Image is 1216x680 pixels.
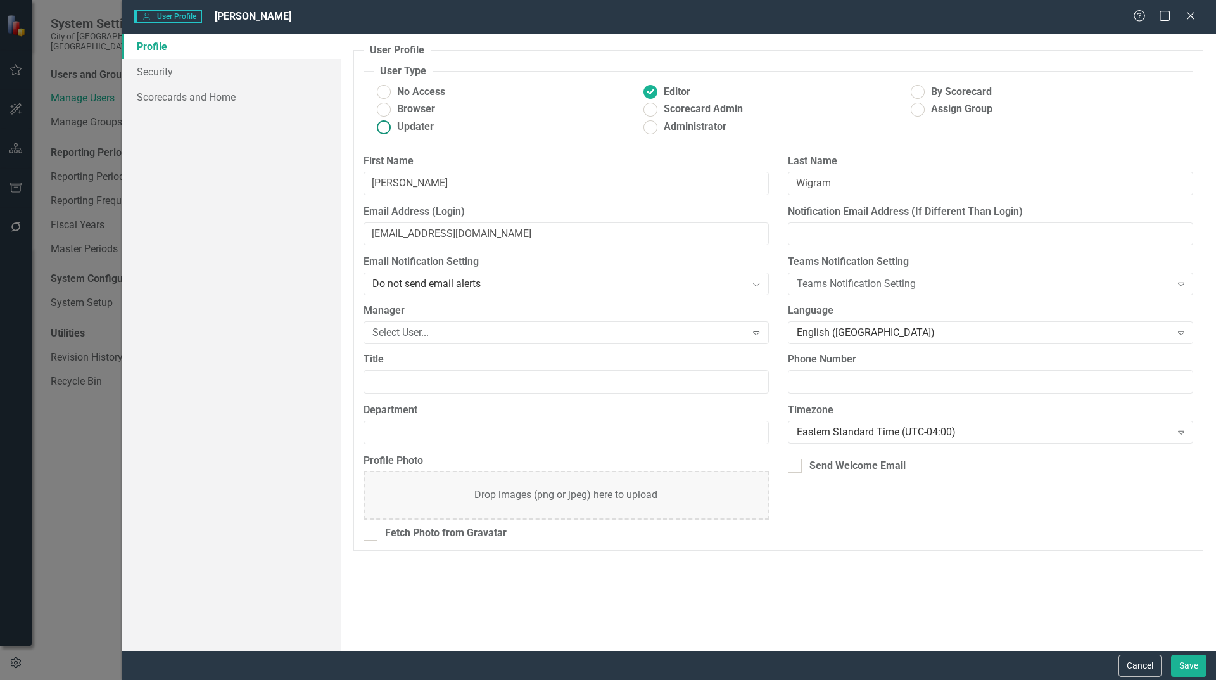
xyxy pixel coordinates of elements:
[372,326,747,340] div: Select User...
[364,304,769,318] label: Manager
[364,403,769,418] label: Department
[931,85,992,99] span: By Scorecard
[788,255,1193,269] label: Teams Notification Setting
[364,205,769,219] label: Email Address (Login)
[1171,655,1206,677] button: Save
[397,85,445,99] span: No Access
[797,277,1171,292] div: Teams Notification Setting
[385,526,507,541] div: Fetch Photo from Gravatar
[134,10,202,23] span: User Profile
[788,205,1193,219] label: Notification Email Address (If Different Than Login)
[397,102,435,117] span: Browser
[215,10,291,22] span: [PERSON_NAME]
[364,255,769,269] label: Email Notification Setting
[364,454,769,468] label: Profile Photo
[397,120,434,134] span: Updater
[122,84,341,110] a: Scorecards and Home
[122,34,341,59] a: Profile
[664,85,690,99] span: Editor
[797,425,1171,439] div: Eastern Standard Time (UTC-04:00)
[664,102,743,117] span: Scorecard Admin
[364,43,431,58] legend: User Profile
[374,64,433,79] legend: User Type
[364,154,769,169] label: First Name
[788,403,1193,418] label: Timezone
[1118,655,1162,677] button: Cancel
[788,154,1193,169] label: Last Name
[364,352,769,367] label: Title
[797,326,1171,340] div: English ([GEOGRAPHIC_DATA])
[372,277,747,292] div: Do not send email alerts
[931,102,992,117] span: Assign Group
[664,120,726,134] span: Administrator
[788,352,1193,367] label: Phone Number
[788,304,1193,318] label: Language
[809,459,906,473] div: Send Welcome Email
[474,488,657,503] div: Drop images (png or jpeg) here to upload
[122,59,341,84] a: Security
